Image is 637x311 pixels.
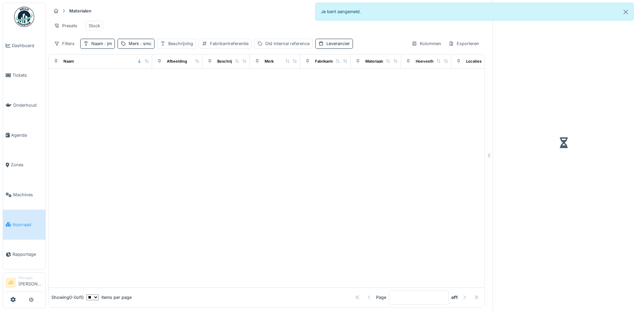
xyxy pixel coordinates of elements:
div: Beschrijving [217,59,240,64]
li: [PERSON_NAME] [18,275,43,290]
div: Stock [89,23,100,29]
a: Voorraad [3,210,45,240]
div: Locaties [466,59,482,64]
div: Manager [18,275,43,280]
span: : smc [139,41,151,46]
a: Dashboard [3,31,45,61]
div: Naam [63,59,74,64]
span: Tickets [12,72,43,78]
div: Filters [51,39,78,48]
strong: of 1 [451,294,458,301]
div: Old internal reference [265,40,310,47]
div: Presets [51,21,80,31]
div: Leverancier [326,40,350,47]
span: Dashboard [12,42,43,49]
span: Machines [13,192,43,198]
span: Rapportage [12,251,43,257]
button: Close [618,3,633,21]
a: Rapportage [3,240,45,270]
div: items per page [86,294,132,301]
div: Page [376,294,386,301]
a: Onderhoud [3,90,45,120]
span: Zones [11,162,43,168]
span: Agenda [11,132,43,138]
a: Tickets [3,61,45,91]
a: Machines [3,180,45,210]
div: Je bent aangemeld. [315,3,634,21]
div: Showing 0 - 0 of 0 [51,294,84,301]
div: Beschrijving [168,40,193,47]
span: : jm [103,41,112,46]
div: Fabrikantreferentie [315,59,350,64]
span: Onderhoud [13,102,43,108]
div: Merk [129,40,151,47]
a: JD Manager[PERSON_NAME] [6,275,43,291]
div: Fabrikantreferentie [210,40,248,47]
div: Hoeveelheid [416,59,439,64]
strong: Materialen [66,8,94,14]
img: Badge_color-CXgf-gQk.svg [14,7,34,27]
a: Agenda [3,120,45,150]
div: Materiaalcategorie [365,59,399,64]
li: JD [6,278,16,288]
div: Merk [265,59,274,64]
div: Naam [91,40,112,47]
a: Zones [3,150,45,180]
div: Exporteren [446,39,482,48]
span: Voorraad [12,221,43,228]
div: Kolommen [409,39,444,48]
div: Afbeelding [167,59,187,64]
